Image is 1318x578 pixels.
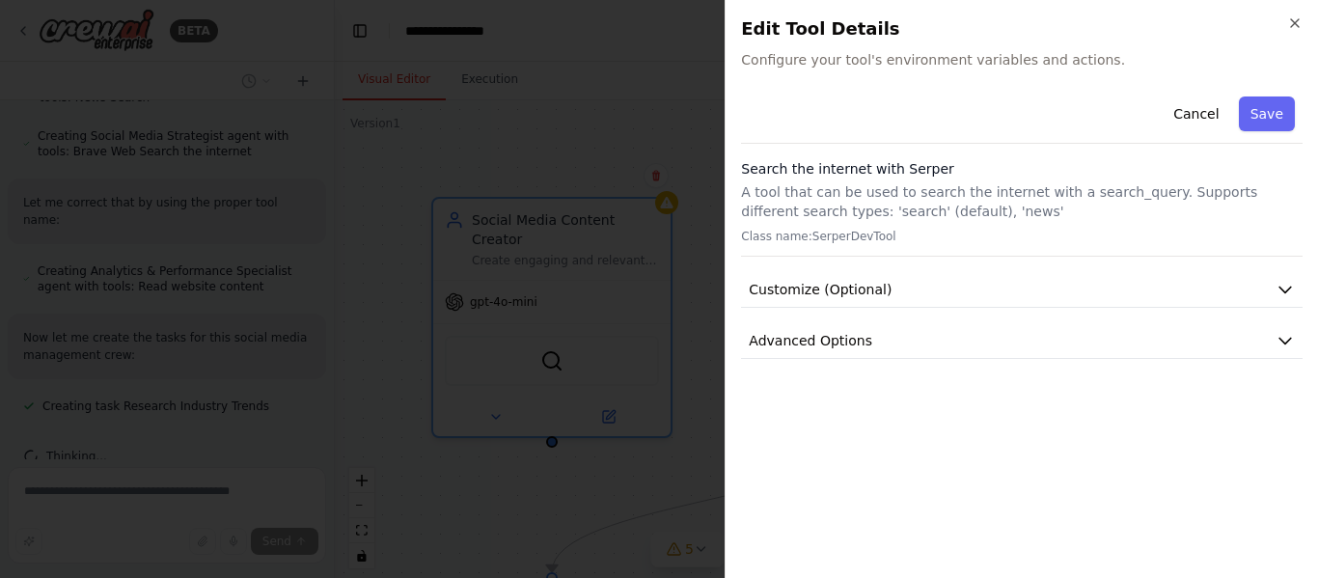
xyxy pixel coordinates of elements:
h2: Edit Tool Details [741,15,1303,42]
span: Configure your tool's environment variables and actions. [741,50,1303,69]
button: Customize (Optional) [741,272,1303,308]
span: Advanced Options [749,331,872,350]
button: Save [1239,96,1295,131]
p: Class name: SerperDevTool [741,229,1303,244]
button: Cancel [1162,96,1230,131]
button: Advanced Options [741,323,1303,359]
h3: Search the internet with Serper [741,159,1303,179]
p: A tool that can be used to search the internet with a search_query. Supports different search typ... [741,182,1303,221]
span: Customize (Optional) [749,280,892,299]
